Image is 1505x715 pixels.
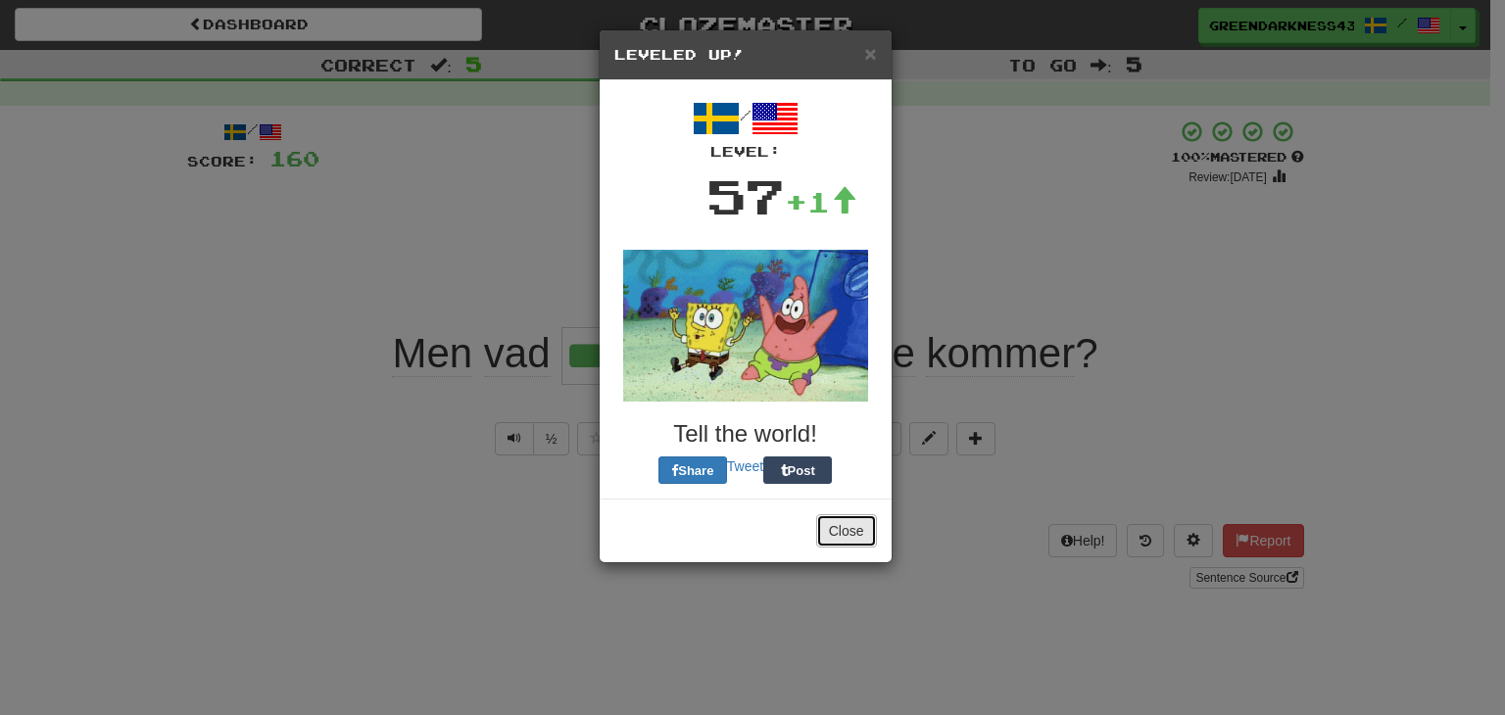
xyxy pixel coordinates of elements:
[623,250,868,402] img: spongebob-53e4afb176f15ec50bbd25504a55505dc7932d5912ae3779acb110eb58d89fe3.gif
[763,456,832,484] button: Post
[706,162,785,230] div: 57
[785,182,857,221] div: +1
[864,42,876,65] span: ×
[816,514,877,548] button: Close
[614,421,877,447] h3: Tell the world!
[864,43,876,64] button: Close
[614,45,877,65] h5: Leveled Up!
[614,142,877,162] div: Level:
[658,456,727,484] button: Share
[614,95,877,162] div: /
[727,458,763,474] a: Tweet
